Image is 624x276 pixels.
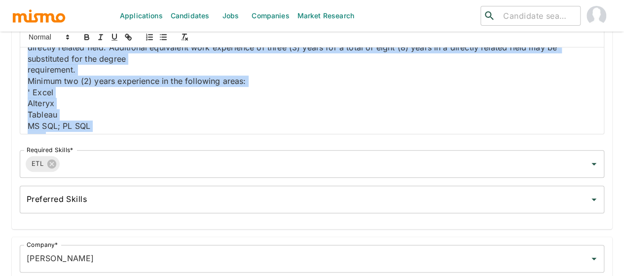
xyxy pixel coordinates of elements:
[28,87,596,98] p: ' Excel
[28,42,596,64] p: directly related field. Additional equivalent work experience of three (3) years for a total of e...
[587,193,601,206] button: Open
[587,157,601,171] button: Open
[587,6,606,26] img: Maia Reyes
[27,240,58,249] label: Company*
[12,8,66,23] img: logo
[28,64,596,76] p: requirement.
[26,156,60,172] div: ETL
[499,9,576,23] input: Candidate search
[28,132,596,143] p: SAS
[28,98,596,109] p: Alteryx
[27,146,73,154] label: Required Skills*
[26,158,49,169] span: ETL
[28,76,596,87] p: Minimum two (2) years experience in the following areas:
[587,252,601,266] button: Open
[28,109,596,120] p: Tableau
[28,120,596,132] p: MS SQL; PL SQL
